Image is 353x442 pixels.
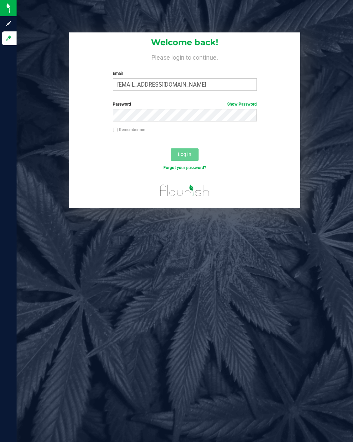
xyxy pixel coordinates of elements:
input: Remember me [113,128,118,132]
button: Log In [171,148,199,161]
inline-svg: Sign up [5,20,12,27]
span: Log In [178,151,191,157]
label: Remember me [113,127,145,133]
a: Show Password [227,102,257,107]
h1: Welcome back! [69,38,301,47]
h4: Please login to continue. [69,52,301,61]
label: Email [113,70,256,77]
img: flourish_logo.svg [156,178,214,203]
a: Forgot your password? [163,165,206,170]
span: Password [113,102,131,107]
inline-svg: Log in [5,35,12,42]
